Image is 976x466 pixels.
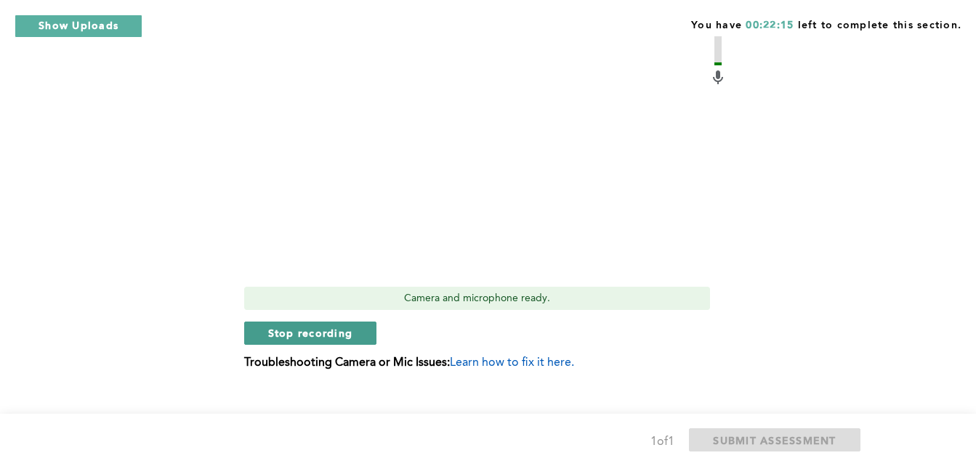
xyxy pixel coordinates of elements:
button: SUBMIT ASSESSMENT [689,428,860,451]
span: Learn how to fix it here. [450,357,574,369]
span: Stop recording [268,326,353,340]
b: Troubleshooting Camera or Mic Issues: [244,357,450,369]
div: 1 of 1 [650,432,674,452]
div: Camera and microphone ready. [244,287,710,310]
button: Show Uploads [15,15,142,38]
span: SUBMIT ASSESSMENT [713,433,836,447]
span: You have left to complete this section. [691,15,961,33]
span: 00:22:15 [746,20,794,30]
button: Stop recording [244,322,377,345]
